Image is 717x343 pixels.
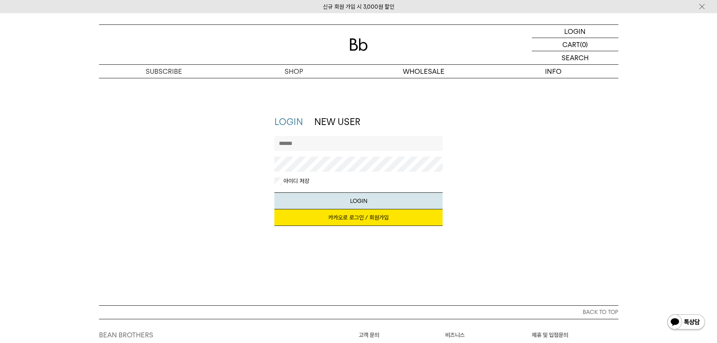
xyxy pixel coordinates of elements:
[445,331,532,340] p: 비즈니스
[314,116,360,127] a: NEW USER
[274,209,443,226] a: 카카오로 로그인 / 회원가입
[532,331,618,340] p: 제휴 및 입점문의
[99,78,229,91] a: 커피 구독하기
[282,177,309,185] label: 아이디 저장
[99,65,229,78] a: SUBSCRIBE
[580,38,588,51] p: (0)
[99,305,618,319] button: BACK TO TOP
[274,192,443,209] button: LOGIN
[350,38,368,51] img: 로고
[667,314,706,332] img: 카카오톡 채널 1:1 채팅 버튼
[562,38,580,51] p: CART
[564,25,586,38] p: LOGIN
[323,3,394,10] a: 신규 회원 가입 시 3,000원 할인
[99,331,153,339] a: BEAN BROTHERS
[274,116,303,127] a: LOGIN
[532,38,618,51] a: CART (0)
[532,25,618,38] a: LOGIN
[229,65,359,78] a: SHOP
[359,65,489,78] p: WHOLESALE
[489,65,618,78] p: INFO
[359,331,445,340] p: 고객 문의
[562,51,589,64] p: SEARCH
